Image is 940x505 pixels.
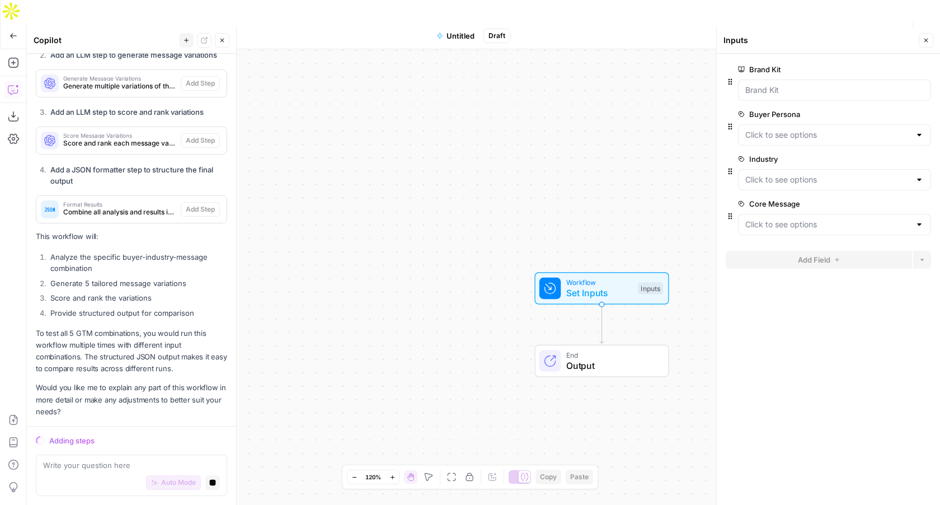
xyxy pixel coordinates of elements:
[566,349,657,360] span: End
[36,382,227,417] p: Would you like me to explain any part of this workflow in more detail or make any adjustments to ...
[446,30,474,41] span: Untitled
[48,278,227,289] li: Generate 5 tailored message variations
[63,202,176,207] span: Format Results
[600,305,604,344] g: Edge from start to end
[738,64,868,75] label: Brand Kit
[50,107,204,116] strong: Add an LLM step to score and rank variations
[63,138,176,148] span: Score and rank each message variation based on effectiveness criteria
[63,207,176,217] span: Combine all analysis and results into a structured output
[430,27,481,45] button: Untitled
[566,277,633,288] span: Workflow
[566,359,657,372] span: Output
[34,35,176,46] div: Copilot
[63,76,176,81] span: Generate Message Variations
[745,174,910,185] input: Click to see options
[186,204,215,214] span: Add Step
[36,231,227,242] p: This workflow will:
[48,292,227,303] li: Score and rank the variations
[738,153,868,165] label: Industry
[488,31,505,41] span: Draft
[570,472,589,482] span: Paste
[638,282,662,294] div: Inputs
[146,475,201,490] button: Auto Mode
[186,135,215,146] span: Add Step
[161,478,196,488] span: Auto Mode
[566,470,593,484] button: Paste
[48,251,227,274] li: Analyze the specific buyer-industry-message combination
[723,35,915,46] div: Inputs
[566,286,633,300] span: Set Inputs
[738,198,868,209] label: Core Message
[498,272,706,305] div: WorkflowSet InputsInputs
[498,345,706,377] div: EndOutput
[48,307,227,319] li: Provide structured output for comparison
[726,251,912,269] button: Add Field
[540,472,557,482] span: Copy
[798,254,830,265] span: Add Field
[181,76,220,91] button: Add Step
[50,50,217,59] strong: Add an LLM step to generate message variations
[36,328,227,375] p: To test all 5 GTM combinations, you would run this workflow multiple times with different input c...
[365,473,381,481] span: 120%
[745,85,924,96] input: Brand Kit
[50,165,213,185] strong: Add a JSON formatter step to structure the final output
[181,202,220,217] button: Add Step
[745,129,910,141] input: Click to see options
[186,78,215,88] span: Add Step
[49,435,227,446] div: Adding steps
[535,470,561,484] button: Copy
[63,81,176,91] span: Generate multiple variations of the core message tailored to the specific buyer and industry
[745,219,910,230] input: Click to see options
[63,133,176,138] span: Score Message Variations
[738,109,868,120] label: Buyer Persona
[181,133,220,148] button: Add Step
